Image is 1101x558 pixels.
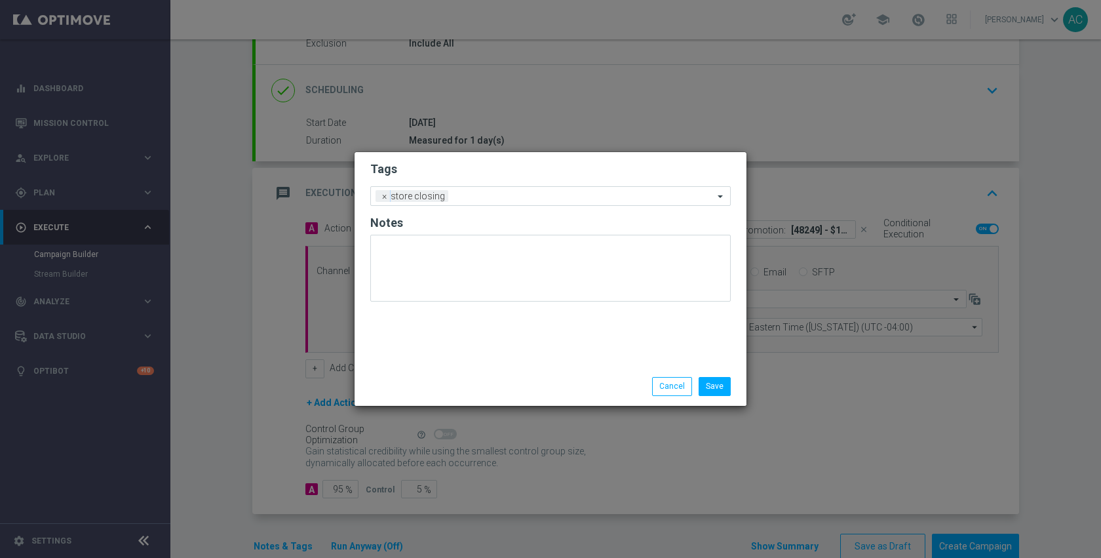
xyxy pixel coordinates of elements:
h2: Notes [370,215,731,231]
button: Cancel [652,377,692,395]
button: Save [699,377,731,395]
h2: Tags [370,161,731,177]
span: × [379,190,391,202]
ng-select: store closing [370,186,731,206]
span: store closing [387,190,448,202]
